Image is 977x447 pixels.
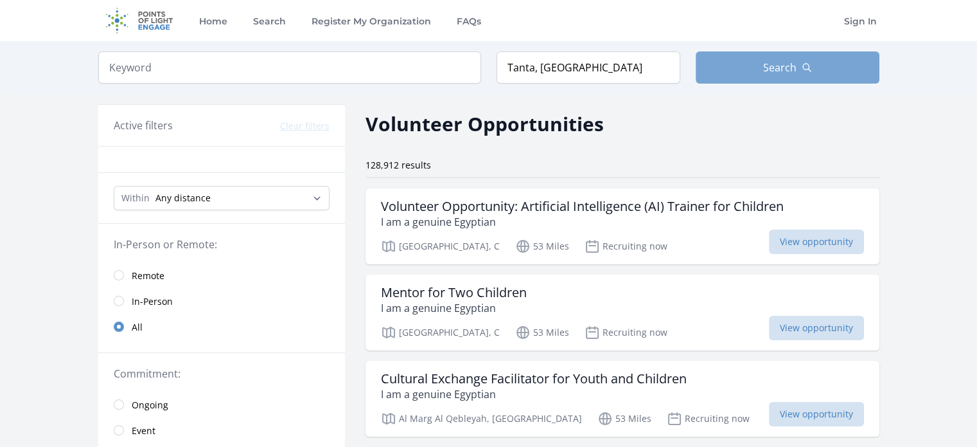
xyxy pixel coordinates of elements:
[114,237,330,252] legend: In-Person or Remote:
[585,325,667,340] p: Recruiting now
[497,51,680,84] input: Location
[381,411,582,426] p: Al Marg Al Qebleyah, [GEOGRAPHIC_DATA]
[365,188,879,264] a: Volunteer Opportunity: Artificial Intelligence (AI) Trainer for Children I am a genuine Egyptian ...
[769,402,864,426] span: View opportunity
[769,230,864,254] span: View opportunity
[114,366,330,381] legend: Commitment:
[365,275,879,351] a: Mentor for Two Children I am a genuine Egyptian [GEOGRAPHIC_DATA], C 53 Miles Recruiting now View...
[381,325,500,340] p: [GEOGRAPHIC_DATA], C
[381,371,687,387] h3: Cultural Exchange Facilitator for Youth and Children
[515,239,569,254] p: 53 Miles
[98,314,345,340] a: All
[381,199,784,214] h3: Volunteer Opportunity: Artificial Intelligence (AI) Trainer for Children
[98,417,345,443] a: Event
[381,300,527,316] p: I am a genuine Egyptian
[769,316,864,340] span: View opportunity
[365,109,604,138] h2: Volunteer Opportunities
[132,321,143,334] span: All
[98,262,345,288] a: Remote
[597,411,651,426] p: 53 Miles
[381,214,784,230] p: I am a genuine Egyptian
[98,51,481,84] input: Keyword
[696,51,879,84] button: Search
[381,239,500,254] p: [GEOGRAPHIC_DATA], C
[114,186,330,210] select: Search Radius
[667,411,750,426] p: Recruiting now
[132,424,155,437] span: Event
[98,392,345,417] a: Ongoing
[98,288,345,314] a: In-Person
[365,159,431,171] span: 128,912 results
[132,295,173,308] span: In-Person
[381,285,527,300] h3: Mentor for Two Children
[763,60,797,75] span: Search
[515,325,569,340] p: 53 Miles
[280,120,330,132] button: Clear filters
[114,118,173,133] h3: Active filters
[132,399,168,412] span: Ongoing
[381,387,687,402] p: I am a genuine Egyptian
[132,269,164,282] span: Remote
[585,239,667,254] p: Recruiting now
[365,361,879,437] a: Cultural Exchange Facilitator for Youth and Children I am a genuine Egyptian Al Marg Al Qebleyah,...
